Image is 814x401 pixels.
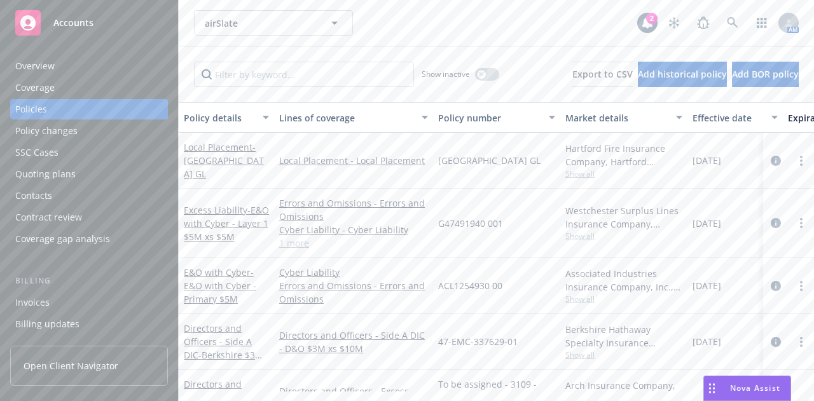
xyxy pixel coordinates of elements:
a: Errors and Omissions - Errors and Omissions [279,196,428,223]
div: Overview [15,56,55,76]
a: E&O with Cyber [184,266,256,305]
span: [DATE] [693,279,721,292]
div: Invoices [15,292,50,313]
div: Contacts [15,186,52,206]
div: Policies [15,99,47,119]
span: Add BOR policy [732,68,799,80]
div: Billing updates [15,314,79,334]
div: 2 [646,13,658,24]
a: Quoting plans [10,164,168,184]
a: Billing updates [10,314,168,334]
span: Accounts [53,18,93,28]
a: Coverage gap analysis [10,229,168,249]
a: Accounts [10,5,168,41]
a: Local Placement [184,141,264,180]
a: Cyber Liability [279,266,428,279]
span: - E&O with Cyber - Primary $5M [184,266,256,305]
span: Add historical policy [638,68,727,80]
span: [DATE] [693,154,721,167]
div: Hartford Fire Insurance Company, Hartford Insurance Group [565,142,682,168]
span: 47-EMC-337629-01 [438,335,518,348]
a: Directors and Officers - Side A DIC - D&O $3M xs $10M [279,329,428,355]
span: [DATE] [693,217,721,230]
span: Show all [565,294,682,304]
div: Lines of coverage [279,111,414,125]
div: Policy changes [15,121,78,141]
button: Market details [560,102,687,133]
a: more [794,215,809,231]
a: Stop snowing [661,10,687,36]
div: Market details [565,111,668,125]
button: airSlate [194,10,353,36]
a: Excess Liability [184,204,269,243]
button: Policy number [433,102,560,133]
span: - E&O with Cyber - Layer 1 $5M xs $5M [184,204,269,243]
span: airSlate [205,17,315,30]
button: Add historical policy [638,62,727,87]
span: Show all [565,350,682,360]
a: more [794,334,809,350]
div: Associated Industries Insurance Company, Inc., AmTrust Financial Services, RT Specialty Insurance... [565,267,682,294]
button: Export to CSV [572,62,633,87]
button: Lines of coverage [274,102,433,133]
span: Show all [565,231,682,241]
button: Policy details [179,102,274,133]
a: more [794,278,809,294]
div: Coverage [15,78,55,98]
a: Overview [10,56,168,76]
span: Export to CSV [572,68,633,80]
button: Nova Assist [703,376,791,401]
span: - Berkshire $3M xs $10M [184,349,263,374]
a: Report a Bug [691,10,716,36]
a: Local Placement - Local Placement [279,154,428,167]
div: Billing [10,275,168,287]
span: G47491940 001 [438,217,503,230]
span: - [GEOGRAPHIC_DATA] GL [184,141,264,180]
span: Nova Assist [730,383,780,393]
div: Westchester Surplus Lines Insurance Company, Chubb Group, RT Specialty Insurance Services, LLC (R... [565,204,682,231]
a: circleInformation [768,278,783,294]
div: Contract review [15,207,82,228]
a: Switch app [749,10,775,36]
a: Cyber Liability - Cyber Liability [279,223,428,236]
div: Berkshire Hathaway Specialty Insurance Company, Berkshire Hathaway Specialty Insurance [565,323,682,350]
a: Invoices [10,292,168,313]
a: 1 more [279,236,428,250]
div: Coverage gap analysis [15,229,110,249]
span: [GEOGRAPHIC_DATA] GL [438,154,541,167]
a: Contacts [10,186,168,206]
span: Open Client Navigator [24,359,118,372]
a: Search [720,10,745,36]
a: Coverage [10,78,168,98]
div: Policy details [184,111,255,125]
a: Policy changes [10,121,168,141]
span: [DATE] [693,335,721,348]
a: Policies [10,99,168,119]
a: Errors and Omissions - Errors and Omissions [279,279,428,306]
input: Filter by keyword... [194,62,414,87]
div: Drag to move [704,376,720,400]
span: Show inactive [422,69,470,79]
div: SSC Cases [15,142,59,163]
button: Add BOR policy [732,62,799,87]
button: Effective date [687,102,783,133]
a: circleInformation [768,334,783,350]
span: ACL1254930 00 [438,279,502,292]
a: SSC Cases [10,142,168,163]
a: Contract review [10,207,168,228]
a: circleInformation [768,215,783,231]
a: more [794,153,809,168]
a: Directors and Officers - Side A DIC [184,322,263,374]
div: Quoting plans [15,164,76,184]
span: Show all [565,168,682,179]
div: Effective date [693,111,764,125]
a: circleInformation [768,153,783,168]
div: Policy number [438,111,541,125]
